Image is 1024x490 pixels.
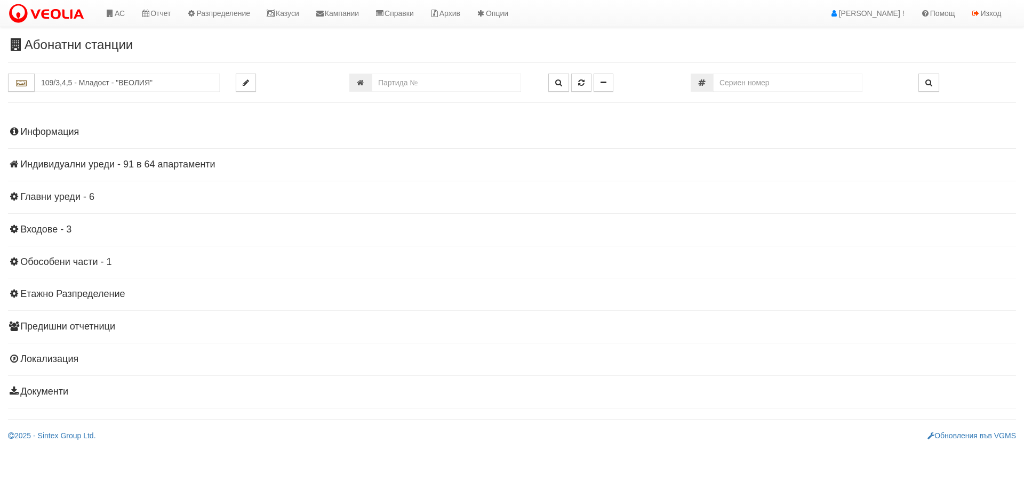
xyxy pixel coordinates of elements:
h3: Абонатни станции [8,38,1016,52]
input: Абонатна станция [35,74,220,92]
input: Сериен номер [713,74,862,92]
a: Обновления във VGMS [927,431,1016,440]
h4: Главни уреди - 6 [8,192,1016,203]
h4: Входове - 3 [8,224,1016,235]
h4: Индивидуални уреди - 91 в 64 апартаменти [8,159,1016,170]
h4: Информация [8,127,1016,138]
h4: Предишни отчетници [8,322,1016,332]
img: VeoliaLogo.png [8,3,89,25]
a: 2025 - Sintex Group Ltd. [8,431,96,440]
h4: Обособени части - 1 [8,257,1016,268]
input: Партида № [372,74,521,92]
h4: Етажно Разпределение [8,289,1016,300]
h4: Документи [8,387,1016,397]
h4: Локализация [8,354,1016,365]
